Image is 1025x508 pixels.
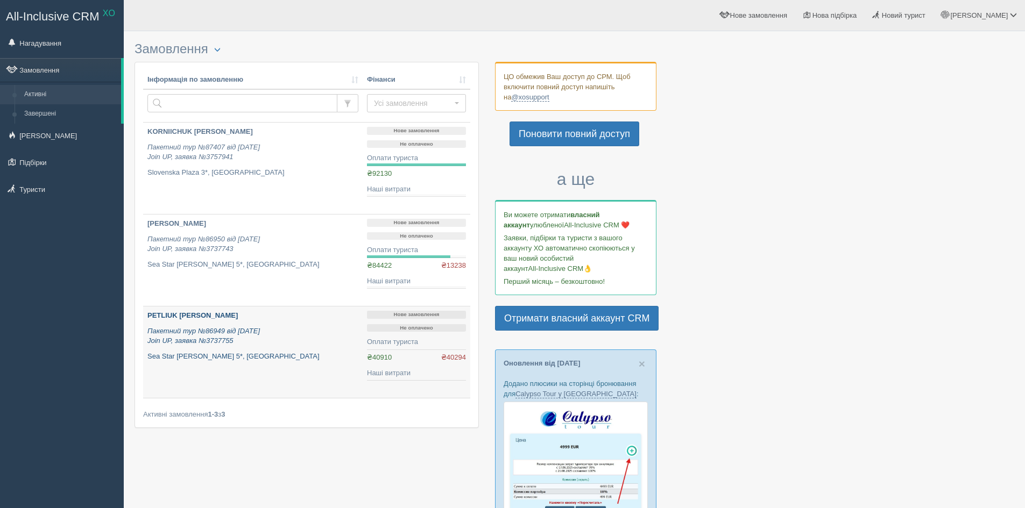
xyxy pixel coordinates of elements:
[511,93,549,102] a: @xosupport
[504,359,581,367] a: Оновлення від [DATE]
[147,352,358,362] p: Sea Star [PERSON_NAME] 5*, [GEOGRAPHIC_DATA]
[528,264,592,273] span: All-Inclusive CRM👌
[147,143,260,161] i: Пакетний тур №87407 від [DATE] Join UP, заявка №3757941
[367,261,392,269] span: ₴84422
[19,104,121,124] a: Завершені
[143,214,363,306] a: [PERSON_NAME] Пакетний тур №86950 від [DATE]Join UP, заявка №3737743 Sea Star [PERSON_NAME] 5*, [...
[367,353,392,361] span: ₴40910
[221,410,225,418] b: 3
[639,357,645,370] span: ×
[147,94,337,112] input: Пошук за номером замовлення, ПІБ або паспортом туриста
[510,121,639,146] a: Поновити повний доступ
[143,409,470,419] div: Активні замовлення з
[367,232,466,240] p: Не оплачено
[367,219,466,227] p: Нове замовлення
[495,170,656,189] h3: а ще
[6,10,100,23] span: All-Inclusive CRM
[147,260,358,270] p: Sea Star [PERSON_NAME] 5*, [GEOGRAPHIC_DATA]
[504,211,600,229] b: власний аккаунт
[143,123,363,214] a: KORNIICHUK [PERSON_NAME] Пакетний тур №87407 від [DATE]Join UP, заявка №3757941 Slovenska Plaza 3...
[367,153,466,163] div: Оплати туриста
[367,184,466,195] div: Наші витрати
[135,42,479,56] h3: Замовлення
[1,1,123,30] a: All-Inclusive CRM XO
[882,11,925,19] span: Новий турист
[208,410,218,418] b: 1-3
[19,85,121,104] a: Активні
[515,390,637,398] a: Calypso Tour у [GEOGRAPHIC_DATA]
[367,169,392,177] span: ₴92130
[147,311,238,319] b: PETLIUK [PERSON_NAME]
[504,276,648,287] p: Перший місяць – безкоштовно!
[147,327,260,345] i: Пакетний тур №86949 від [DATE] Join UP, заявка №3737755
[730,11,787,19] span: Нове замовлення
[504,210,648,230] p: Ви можете отримати улюбленої
[367,75,466,85] a: Фінанси
[147,219,206,227] b: [PERSON_NAME]
[367,311,466,319] p: Нове замовлення
[441,261,466,271] span: ₴13238
[367,324,466,332] p: Не оплачено
[367,140,466,148] p: Не оплачено
[147,168,358,178] p: Slovenska Plaza 3*, [GEOGRAPHIC_DATA]
[812,11,857,19] span: Нова підбірка
[367,94,466,112] button: Усі замовлення
[367,368,466,378] div: Наші витрати
[147,235,260,253] i: Пакетний тур №86950 від [DATE] Join UP, заявка №3737743
[564,221,630,229] span: All-Inclusive CRM ❤️
[639,358,645,369] button: Close
[495,306,659,331] a: Отримати власний аккаунт CRM
[504,233,648,274] p: Заявки, підбірки та туристи з вашого аккаунту ХО автоматично скопіюються у ваш новий особистий ак...
[367,127,466,135] p: Нове замовлення
[367,245,466,255] div: Оплати туриста
[374,98,452,109] span: Усі замовлення
[441,353,466,363] span: ₴40294
[103,9,115,18] sup: XO
[504,378,648,399] p: Додано плюсики на сторінці бронювання для :
[950,11,1008,19] span: [PERSON_NAME]
[147,75,358,85] a: Інформація по замовленню
[367,276,466,287] div: Наші витрати
[367,337,466,347] div: Оплати туриста
[495,62,656,111] div: ЦО обмежив Ваш доступ до СРМ. Щоб включити повний доступ напишіть на
[143,306,363,398] a: PETLIUK [PERSON_NAME] Пакетний тур №86949 від [DATE]Join UP, заявка №3737755 Sea Star [PERSON_NAM...
[147,127,253,135] b: KORNIICHUK [PERSON_NAME]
